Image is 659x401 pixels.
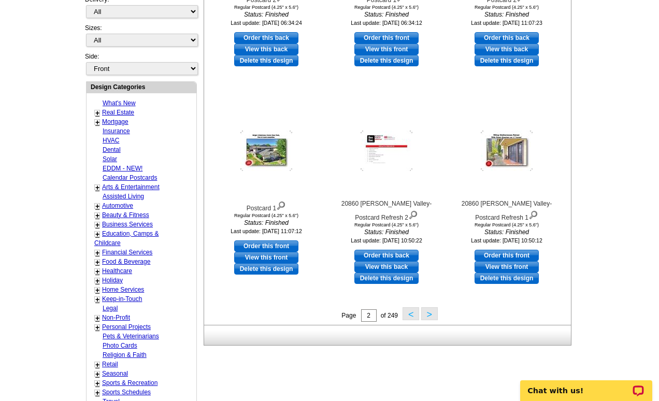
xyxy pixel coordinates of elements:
a: Personal Projects [102,323,151,331]
a: Legal [103,305,118,312]
img: view design details [528,208,538,220]
a: use this design [234,240,298,252]
i: Status: Finished [450,227,564,237]
a: Keep-in-Touch [102,295,142,303]
a: View this front [354,44,419,55]
small: Last update: [DATE] 06:34:12 [351,20,422,26]
a: Religion & Faith [103,351,147,359]
div: Regular Postcard (4.25" x 5.6") [329,5,443,10]
a: + [95,109,99,117]
div: 20860 [PERSON_NAME] Valley- Postcard Refresh 2 [329,199,443,222]
a: + [95,211,99,220]
a: Delete this design [354,55,419,66]
a: + [95,361,99,369]
small: Last update: [DATE] 06:34:24 [231,20,302,26]
a: Beauty & Fitness [102,211,149,219]
a: + [95,286,99,294]
a: Mortgage [102,118,128,125]
div: Regular Postcard (4.25" x 5.6") [209,5,323,10]
a: use this design [354,250,419,261]
a: Delete this design [234,55,298,66]
a: Automotive [102,202,133,209]
div: Regular Postcard (4.25" x 5.6") [450,5,564,10]
i: Status: Finished [209,218,323,227]
a: + [95,370,99,378]
img: view design details [408,208,418,220]
img: 20860 Todd Valley- Postcard Refresh 1 [481,131,533,171]
img: view design details [276,199,286,210]
a: HVAC [103,137,119,144]
a: Solar [103,155,117,163]
a: Dental [103,146,121,153]
a: + [95,258,99,266]
a: Delete this design [354,273,419,284]
a: + [95,277,99,285]
a: + [95,118,99,126]
a: Food & Beverage [102,258,150,265]
a: Insurance [103,127,130,135]
a: Home Services [102,286,144,293]
a: Holiday [102,277,123,284]
a: View this back [234,44,298,55]
a: Delete this design [475,55,539,66]
i: Status: Finished [209,10,323,19]
i: Status: Finished [450,10,564,19]
img: Postcard 1 [240,131,292,171]
div: Regular Postcard (4.25" x 5.6") [329,222,443,227]
span: Page [341,312,356,319]
button: < [403,307,419,320]
iframe: LiveChat chat widget [513,368,659,401]
a: + [95,295,99,304]
a: Education, Camps & Childcare [94,230,159,247]
small: Last update: [DATE] 10:50:12 [471,237,542,244]
a: EDDM - NEW! [103,165,142,172]
a: Financial Services [102,249,152,256]
span: of 249 [381,312,398,319]
a: Real Estate [102,109,134,116]
div: Design Categories [87,82,196,92]
a: use this design [234,32,298,44]
div: Sizes: [85,23,197,52]
a: Pets & Veterinarians [103,333,159,340]
a: + [95,221,99,229]
a: Business Services [102,221,153,228]
a: use this design [354,32,419,44]
a: Seasonal [102,370,128,377]
a: + [95,389,99,397]
a: + [95,323,99,332]
div: Postcard 1 [209,199,323,213]
a: Retail [102,361,118,368]
a: Delete this design [234,263,298,275]
a: + [95,267,99,276]
small: Last update: [DATE] 10:50:22 [351,237,422,244]
a: + [95,379,99,388]
a: Arts & Entertainment [102,183,160,191]
a: + [95,183,99,192]
a: + [95,314,99,322]
a: Sports & Recreation [102,379,157,386]
div: 20860 [PERSON_NAME] Valley- Postcard Refresh 1 [450,199,564,222]
i: Status: Finished [329,227,443,237]
a: use this design [475,250,539,261]
div: Regular Postcard (4.25" x 5.6") [209,213,323,218]
button: > [421,307,438,320]
small: Last update: [DATE] 11:07:12 [231,228,302,234]
a: + [95,230,99,238]
a: + [95,249,99,257]
a: Delete this design [475,273,539,284]
a: View this back [475,44,539,55]
div: Side: [85,52,197,76]
small: Last update: [DATE] 11:07:23 [471,20,542,26]
a: View this back [354,261,419,273]
a: Photo Cards [103,342,137,349]
div: Regular Postcard (4.25" x 5.6") [450,222,564,227]
a: use this design [475,32,539,44]
a: Assisted Living [103,193,144,200]
a: Sports Schedules [102,389,151,396]
img: 20860 Todd Valley- Postcard Refresh 2 [361,131,412,171]
a: View this front [475,261,539,273]
a: Healthcare [102,267,132,275]
a: View this front [234,252,298,263]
